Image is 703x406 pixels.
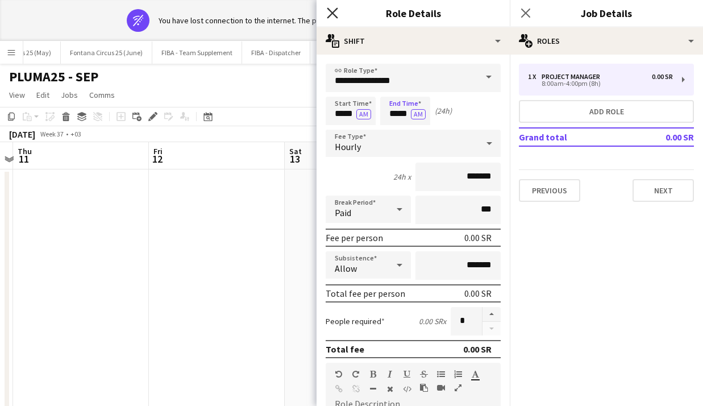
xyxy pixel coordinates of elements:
[437,383,445,392] button: Insert video
[352,370,360,379] button: Redo
[16,152,32,165] span: 11
[420,383,428,392] button: Paste as plain text
[317,6,510,20] h3: Role Details
[652,73,673,81] div: 0.00 SR
[326,288,405,299] div: Total fee per person
[435,106,452,116] div: (24h)
[519,179,580,202] button: Previous
[629,128,694,146] td: 0.00 SR
[419,316,446,326] div: 0.00 SR x
[454,383,462,392] button: Fullscreen
[310,42,421,64] button: FIBA - Hotel Guest Management
[528,81,673,86] div: 8:00am-4:00pm (8h)
[633,179,694,202] button: Next
[326,316,385,326] label: People required
[56,88,82,102] a: Jobs
[335,141,361,152] span: Hourly
[519,128,629,146] td: Grand total
[32,88,54,102] a: Edit
[5,88,30,102] a: View
[454,370,462,379] button: Ordered List
[482,307,501,322] button: Increase
[386,384,394,393] button: Clear Formatting
[326,343,364,355] div: Total fee
[403,384,411,393] button: HTML Code
[153,146,163,156] span: Fri
[61,42,152,64] button: Fontana Circus 25 (June)
[242,42,310,64] button: FIBA - Dispatcher
[464,288,492,299] div: 0.00 SR
[542,73,605,81] div: Project Manager
[89,90,115,100] span: Comms
[70,130,81,138] div: +03
[335,263,357,274] span: Allow
[437,370,445,379] button: Unordered List
[85,88,119,102] a: Comms
[420,370,428,379] button: Strikethrough
[159,15,373,26] div: You have lost connection to the internet. The platform is offline.
[403,370,411,379] button: Underline
[9,90,25,100] span: View
[36,90,49,100] span: Edit
[152,42,242,64] button: FIBA - Team Supplement
[288,152,302,165] span: 13
[510,6,703,20] h3: Job Details
[335,207,351,218] span: Paid
[510,27,703,55] div: Roles
[519,100,694,123] button: Add role
[18,146,32,156] span: Thu
[61,90,78,100] span: Jobs
[335,370,343,379] button: Undo
[411,109,426,119] button: AM
[317,27,510,55] div: Shift
[386,370,394,379] button: Italic
[326,232,383,243] div: Fee per person
[464,232,492,243] div: 0.00 SR
[9,129,35,140] div: [DATE]
[356,109,371,119] button: AM
[38,130,66,138] span: Week 37
[393,172,411,182] div: 24h x
[471,370,479,379] button: Text Color
[9,68,98,85] h1: PLUMA25 - SEP
[289,146,302,156] span: Sat
[369,384,377,393] button: Horizontal Line
[463,343,492,355] div: 0.00 SR
[528,73,542,81] div: 1 x
[369,370,377,379] button: Bold
[152,152,163,165] span: 12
